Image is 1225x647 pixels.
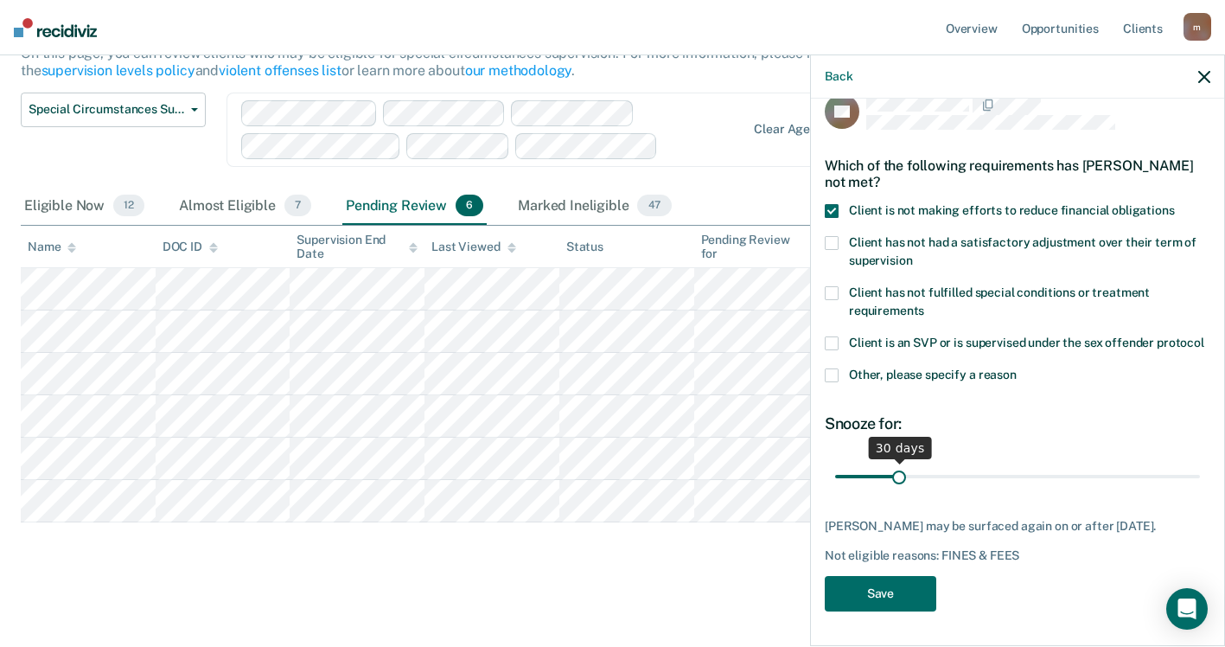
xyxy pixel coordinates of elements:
[825,548,1210,563] div: Not eligible reasons: FINES & FEES
[465,62,572,79] a: our methodology
[514,188,674,226] div: Marked Ineligible
[701,233,822,262] div: Pending Review for
[825,414,1210,433] div: Snooze for:
[849,336,1204,349] span: Client is an SVP or is supervised under the sex offender protocol
[754,122,827,137] div: Clear agents
[29,102,184,117] span: Special Circumstances Supervision
[849,235,1196,267] span: Client has not had a satisfactory adjustment over their term of supervision
[825,144,1210,204] div: Which of the following requirements has [PERSON_NAME] not met?
[163,240,218,254] div: DOC ID
[14,18,97,37] img: Recidiviz
[637,195,671,217] span: 47
[297,233,418,262] div: Supervision End Date
[456,195,483,217] span: 6
[869,437,932,459] div: 30 days
[849,203,1175,217] span: Client is not making efforts to reduce financial obligations
[849,285,1150,317] span: Client has not fulfilled special conditions or treatment requirements
[566,240,603,254] div: Status
[219,62,341,79] a: violent offenses list
[825,519,1210,534] div: [PERSON_NAME] may be surfaced again on or after [DATE].
[431,240,515,254] div: Last Viewed
[113,195,144,217] span: 12
[849,368,1017,381] span: Other, please specify a reason
[825,576,936,612] button: Save
[1184,13,1211,41] div: m
[825,69,852,84] button: Back
[175,188,315,226] div: Almost Eligible
[284,195,311,217] span: 7
[1166,588,1208,630] div: Open Intercom Messenger
[28,240,76,254] div: Name
[21,188,148,226] div: Eligible Now
[41,62,195,79] a: supervision levels policy
[342,188,487,226] div: Pending Review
